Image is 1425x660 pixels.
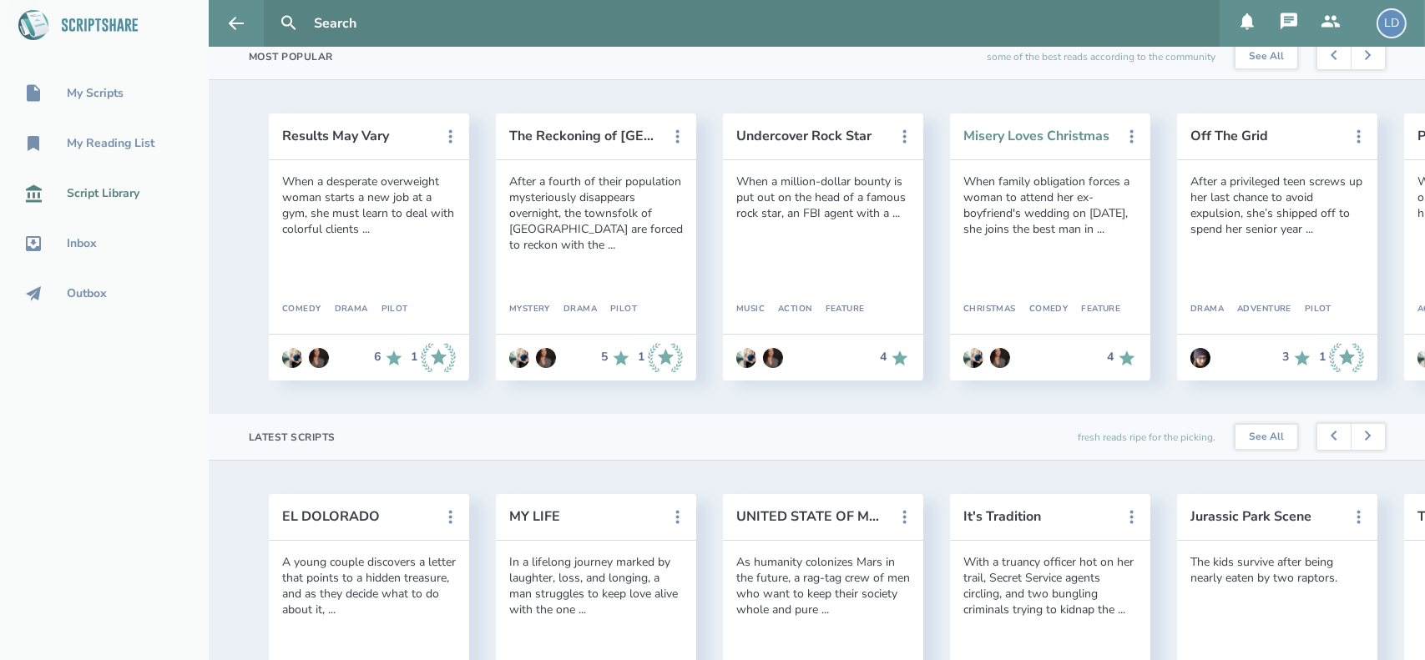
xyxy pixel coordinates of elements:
div: Pilot [368,305,408,315]
button: Results May Vary [282,128,432,144]
div: After a fourth of their population mysteriously disappears overnight, the townsfolk of [GEOGRAPHI... [509,174,683,253]
div: 4 Recommends [1107,348,1137,368]
div: 5 Recommends [601,343,631,373]
div: fresh reads ripe for the picking. [1078,414,1215,460]
div: My Scripts [67,87,124,100]
div: Feature [812,305,865,315]
div: Adventure [1224,305,1291,315]
div: A young couple discovers a letter that points to a hidden treasure, and as they decide what to do... [282,554,456,617]
div: 5 [601,350,608,364]
a: See All [1236,425,1297,450]
div: Action [765,305,812,315]
div: When family obligation forces a woman to attend her ex-boyfriend's wedding on [DATE], she joins t... [963,174,1137,237]
img: user_1673573717-crop.jpg [963,348,983,368]
a: Go to Zaelyna (Zae) Beck's profile [1190,340,1210,376]
img: user_1604966854-crop.jpg [309,348,329,368]
div: With a truancy officer hot on her trail, Secret Service agents circling, and two bungling crimina... [963,554,1137,617]
div: 1 [1319,350,1326,364]
div: 6 Recommends [374,343,404,373]
button: It's Tradition [963,509,1114,524]
div: When a million-dollar bounty is put out on the head of a famous rock star, an FBI agent with a ... [736,174,910,221]
div: Drama [321,305,368,315]
div: 6 [374,350,381,364]
div: Comedy [1016,305,1069,315]
button: Off The Grid [1190,128,1341,144]
div: Comedy [282,305,321,315]
div: Music [736,305,765,315]
div: After a privileged teen screws up her last chance to avoid expulsion, she’s shipped off to spend ... [1190,174,1364,237]
div: Latest Scripts [249,431,336,444]
div: 1 [411,350,417,364]
div: 4 [1107,350,1114,364]
div: Drama [1190,305,1224,315]
img: user_1604966854-crop.jpg [536,348,556,368]
div: 1 [638,350,644,364]
div: 1 Industry Recommends [411,343,456,373]
div: 1 Industry Recommends [1319,343,1364,373]
button: MY LIFE [509,509,659,524]
div: LD [1377,8,1407,38]
img: user_1604966854-crop.jpg [763,348,783,368]
div: My Reading List [67,137,154,150]
div: some of the best reads according to the community [987,33,1215,79]
div: In a lifelong journey marked by laughter, loss, and longing, a man struggles to keep love alive w... [509,554,683,617]
a: See All [1236,44,1297,69]
div: The kids survive after being nearly eaten by two raptors. [1190,554,1364,586]
div: Christmas [963,305,1016,315]
div: 1 Industry Recommends [638,343,683,373]
div: Mystery [509,305,550,315]
div: When a desperate overweight woman starts a new job at a gym, she must learn to deal with colorful... [282,174,456,237]
div: Pilot [1291,305,1332,315]
button: The Reckoning of [GEOGRAPHIC_DATA] [509,128,659,144]
div: 4 Recommends [880,348,910,368]
div: 3 Recommends [1282,343,1312,373]
img: user_1673573717-crop.jpg [736,348,756,368]
div: 3 [1282,350,1289,364]
button: Misery Loves Christmas [963,128,1114,144]
div: Pilot [597,305,637,315]
div: Script Library [67,187,139,200]
div: Drama [550,305,597,315]
img: user_1604966854-crop.jpg [990,348,1010,368]
button: Jurassic Park Scene [1190,509,1341,524]
button: UNITED STATE OF MARS [736,509,887,524]
img: user_1673573717-crop.jpg [282,348,302,368]
div: Inbox [67,237,97,250]
div: Feature [1068,305,1120,315]
button: EL DOLORADO [282,509,432,524]
div: 4 [880,350,887,364]
div: As humanity colonizes Mars in the future, a rag-tag crew of men who want to keep their society wh... [736,554,910,617]
img: user_1673573717-crop.jpg [509,348,529,368]
div: Most Popular [249,50,333,63]
img: user_1597253789-crop.jpg [1190,348,1210,368]
button: Undercover Rock Star [736,128,887,144]
div: Outbox [67,287,107,300]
